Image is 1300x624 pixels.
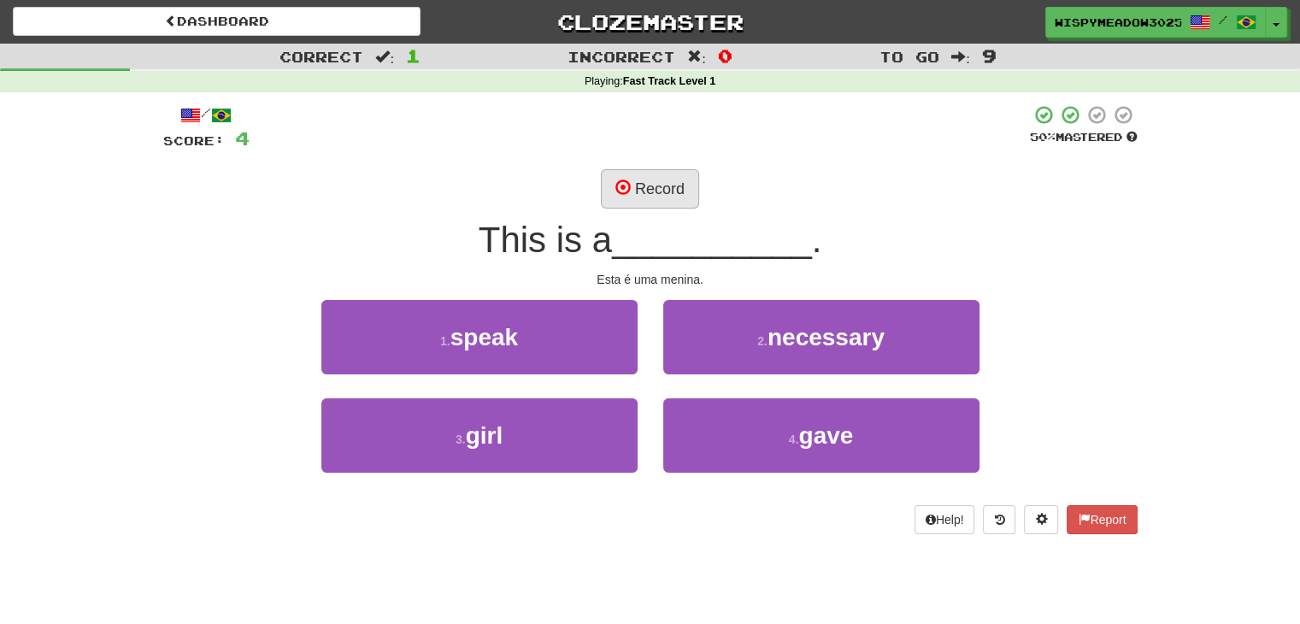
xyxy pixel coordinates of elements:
[687,50,706,64] span: :
[450,324,518,350] span: speak
[768,324,885,350] span: necessary
[321,300,638,374] button: 1.speak
[879,48,939,65] span: To go
[1055,15,1181,30] span: WispyMeadow3025
[235,127,250,149] span: 4
[798,422,853,449] span: gave
[375,50,394,64] span: :
[718,45,732,66] span: 0
[13,7,421,36] a: Dashboard
[812,220,822,260] span: .
[623,75,716,87] strong: Fast Track Level 1
[446,7,854,37] a: Clozemaster
[479,220,612,260] span: This is a
[466,422,503,449] span: girl
[163,271,1138,288] div: Esta é uma menina.
[568,48,675,65] span: Incorrect
[163,104,250,126] div: /
[1219,14,1227,26] span: /
[1030,130,1056,144] span: 50 %
[456,433,466,446] small: 3 .
[951,50,970,64] span: :
[279,48,363,65] span: Correct
[406,45,421,66] span: 1
[1030,130,1138,145] div: Mastered
[1067,505,1137,534] button: Report
[789,433,799,446] small: 4 .
[757,334,768,348] small: 2 .
[321,398,638,473] button: 3.girl
[915,505,975,534] button: Help!
[612,220,812,260] span: __________
[663,300,979,374] button: 2.necessary
[663,398,979,473] button: 4.gave
[1045,7,1266,38] a: WispyMeadow3025 /
[983,505,1015,534] button: Round history (alt+y)
[601,169,699,209] button: Record
[982,45,997,66] span: 9
[163,133,225,148] span: Score:
[440,334,450,348] small: 1 .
